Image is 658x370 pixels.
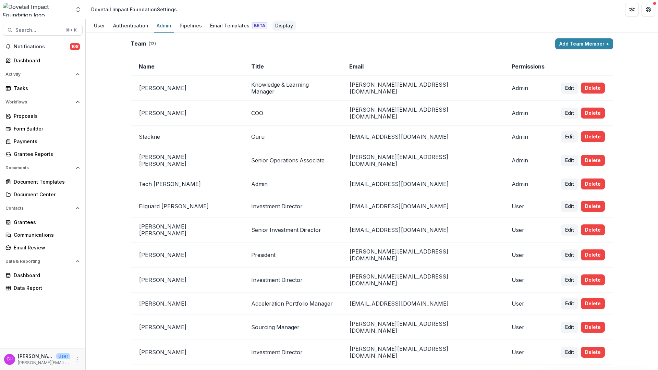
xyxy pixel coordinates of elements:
[131,173,243,195] td: Tech [PERSON_NAME]
[131,40,146,47] h2: Team
[503,173,553,195] td: Admin
[503,218,553,243] td: User
[64,26,78,34] div: ⌘ + K
[3,189,83,200] a: Document Center
[3,83,83,94] a: Tasks
[503,126,553,148] td: Admin
[272,21,296,30] div: Display
[149,41,156,47] p: ( 13 )
[131,195,243,218] td: Eliguard [PERSON_NAME]
[131,315,243,340] td: [PERSON_NAME]
[3,256,83,267] button: Open Data & Reporting
[131,148,243,173] td: [PERSON_NAME] [PERSON_NAME]
[561,155,578,166] button: Edit
[14,244,77,251] div: Email Review
[3,203,83,214] button: Open Contacts
[3,3,71,16] img: Dovetail Impact Foundation logo
[14,191,77,198] div: Document Center
[243,293,341,315] td: Acceleration Portfolio Manager
[561,178,578,189] button: Edit
[503,340,553,365] td: User
[131,268,243,293] td: [PERSON_NAME]
[581,298,605,309] button: Delete
[14,284,77,292] div: Data Report
[243,243,341,268] td: President
[561,249,578,260] button: Edit
[18,353,53,360] p: [PERSON_NAME] [PERSON_NAME]
[91,6,177,13] div: Dovetail Impact Foundation Settings
[625,3,639,16] button: Partners
[272,19,296,33] a: Display
[561,322,578,333] button: Edit
[3,217,83,228] a: Grantees
[243,195,341,218] td: Investment Director
[341,126,503,148] td: [EMAIL_ADDRESS][DOMAIN_NAME]
[561,201,578,212] button: Edit
[581,347,605,358] button: Delete
[14,150,77,158] div: Grantee Reports
[341,218,503,243] td: [EMAIL_ADDRESS][DOMAIN_NAME]
[3,97,83,108] button: Open Workflows
[14,231,77,238] div: Communications
[131,340,243,365] td: [PERSON_NAME]
[581,131,605,142] button: Delete
[561,83,578,94] button: Edit
[14,178,77,185] div: Document Templates
[561,298,578,309] button: Edit
[131,243,243,268] td: [PERSON_NAME]
[341,101,503,126] td: [PERSON_NAME][EMAIL_ADDRESS][DOMAIN_NAME]
[341,315,503,340] td: [PERSON_NAME][EMAIL_ADDRESS][DOMAIN_NAME]
[15,27,62,33] span: Search...
[3,148,83,160] a: Grantee Reports
[561,274,578,285] button: Edit
[177,19,205,33] a: Pipelines
[341,243,503,268] td: [PERSON_NAME][EMAIL_ADDRESS][DOMAIN_NAME]
[243,218,341,243] td: Senior Investment Director
[14,138,77,145] div: Payments
[341,268,503,293] td: [PERSON_NAME][EMAIL_ADDRESS][DOMAIN_NAME]
[581,274,605,285] button: Delete
[154,21,174,30] div: Admin
[503,243,553,268] td: User
[561,224,578,235] button: Edit
[581,108,605,119] button: Delete
[243,76,341,101] td: Knowledge & Learning Manager
[503,195,553,218] td: User
[14,112,77,120] div: Proposals
[7,357,13,361] div: Courtney Eker Hardy
[243,126,341,148] td: Guru
[581,83,605,94] button: Delete
[3,176,83,187] a: Document Templates
[5,206,73,211] span: Contacts
[131,126,243,148] td: Stackrie
[503,148,553,173] td: Admin
[5,100,73,104] span: Workflows
[14,272,77,279] div: Dashboard
[3,242,83,253] a: Email Review
[177,21,205,30] div: Pipelines
[503,268,553,293] td: User
[110,21,151,30] div: Authentication
[243,340,341,365] td: Investment Director
[341,293,503,315] td: [EMAIL_ADDRESS][DOMAIN_NAME]
[207,19,270,33] a: Email Templates Beta
[3,69,83,80] button: Open Activity
[3,282,83,294] a: Data Report
[3,25,83,36] button: Search...
[243,148,341,173] td: Senior Operations Associate
[56,353,70,359] p: User
[91,19,108,33] a: User
[18,360,70,366] p: [PERSON_NAME][EMAIL_ADDRESS][DOMAIN_NAME]
[581,249,605,260] button: Delete
[110,19,151,33] a: Authentication
[341,76,503,101] td: [PERSON_NAME][EMAIL_ADDRESS][DOMAIN_NAME]
[131,218,243,243] td: [PERSON_NAME] [PERSON_NAME]
[5,72,73,77] span: Activity
[3,55,83,66] a: Dashboard
[341,173,503,195] td: [EMAIL_ADDRESS][DOMAIN_NAME]
[3,41,83,52] button: Notifications108
[88,4,180,14] nav: breadcrumb
[243,58,341,76] td: Title
[503,101,553,126] td: Admin
[642,3,655,16] button: Get Help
